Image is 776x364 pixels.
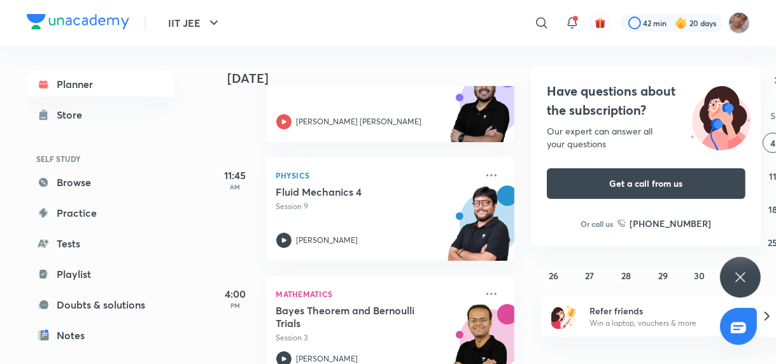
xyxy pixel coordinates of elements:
[585,237,595,249] abbr: October 20, 2025
[589,304,746,317] h6: Refer friends
[27,323,174,348] a: Notes
[297,116,422,127] p: [PERSON_NAME] [PERSON_NAME]
[681,82,761,150] img: ttu_illustration_new.svg
[27,231,174,256] a: Tests
[622,270,631,282] abbr: October 28, 2025
[444,186,514,273] img: unacademy
[581,218,614,229] p: Or call us
[549,270,558,282] abbr: October 26, 2025
[27,14,129,29] img: Company Logo
[276,286,476,302] p: Mathematics
[658,270,668,282] abbr: October 29, 2025
[210,168,261,183] h5: 11:45
[210,302,261,309] p: PM
[595,17,606,29] img: avatar
[27,148,174,170] h6: SELF STUDY
[210,183,261,191] p: AM
[586,270,595,282] abbr: October 27, 2025
[276,201,476,212] p: Session 9
[580,265,600,286] button: October 27, 2025
[27,14,129,33] a: Company Logo
[161,10,229,36] button: IIT JEE
[27,261,174,287] a: Playlist
[276,332,476,344] p: Session 3
[27,292,174,317] a: Doubts & solutions
[770,137,775,149] abbr: October 4, 2025
[27,200,174,226] a: Practice
[728,12,750,34] img: Rahul 2026
[695,237,704,249] abbr: October 23, 2025
[658,237,667,249] abbr: October 22, 2025
[549,237,558,249] abbr: October 19, 2025
[547,125,745,150] div: Our expert can answer all your questions
[27,170,174,195] a: Browse
[630,217,712,230] h6: [PHONE_NUMBER]
[543,265,563,286] button: October 26, 2025
[616,265,637,286] button: October 28, 2025
[276,186,435,198] h5: Fluid Mechanics 4
[444,67,514,155] img: unacademy
[547,82,745,120] h4: Have questions about the subscription?
[551,303,577,329] img: referral
[57,107,90,122] div: Store
[694,270,705,282] abbr: October 30, 2025
[731,237,741,249] abbr: October 24, 2025
[770,110,775,122] abbr: Saturday
[623,237,631,249] abbr: October 21, 2025
[589,317,746,329] p: Win a laptop, vouchers & more
[653,265,673,286] button: October 29, 2025
[590,13,610,33] button: avatar
[228,71,527,86] h4: [DATE]
[27,71,174,97] a: Planner
[27,102,174,127] a: Store
[210,286,261,302] h5: 4:00
[276,304,435,330] h5: Bayes Theorem and Bernoulli Trials
[689,265,710,286] button: October 30, 2025
[297,235,358,246] p: [PERSON_NAME]
[675,17,688,29] img: streak
[547,168,745,199] button: Get a call from us
[276,168,476,183] p: Physics
[617,217,712,230] a: [PHONE_NUMBER]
